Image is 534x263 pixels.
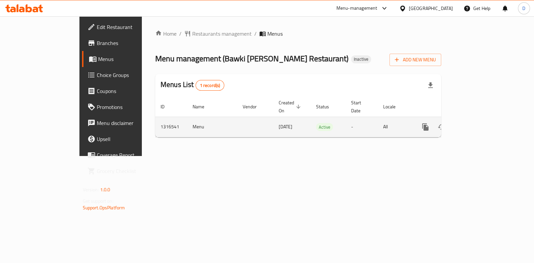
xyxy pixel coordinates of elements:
span: ID [161,103,173,111]
td: Menu [187,117,237,137]
span: Restaurants management [192,30,252,38]
span: Coverage Report [97,151,163,159]
span: Created On [279,99,303,115]
nav: breadcrumb [155,30,441,38]
span: Name [193,103,213,111]
span: [DATE] [279,122,292,131]
a: Support.OpsPlatform [83,203,125,212]
a: Menu disclaimer [82,115,169,131]
li: / [179,30,182,38]
div: [GEOGRAPHIC_DATA] [409,5,453,12]
td: - [346,117,378,137]
span: Add New Menu [395,56,436,64]
a: Menus [82,51,169,67]
span: Promotions [97,103,163,111]
div: Export file [423,77,439,93]
a: Promotions [82,99,169,115]
span: Edit Restaurant [97,23,163,31]
td: All [378,117,412,137]
span: Locale [383,103,404,111]
span: Get support on: [83,197,113,205]
button: Change Status [434,119,450,135]
div: Inactive [351,55,371,63]
span: 1 record(s) [196,82,224,89]
table: enhanced table [155,97,487,137]
span: Menu management ( Bawki [PERSON_NAME] Restaurant ) [155,51,348,66]
div: Total records count [196,80,225,91]
a: Choice Groups [82,67,169,83]
span: Menu disclaimer [97,119,163,127]
span: Status [316,103,338,111]
span: Branches [97,39,163,47]
h2: Menus List [161,80,224,91]
span: Menus [267,30,283,38]
span: Upsell [97,135,163,143]
span: D [522,5,525,12]
td: 1316541 [155,117,187,137]
span: Start Date [351,99,370,115]
a: Upsell [82,131,169,147]
span: Inactive [351,56,371,62]
span: 1.0.0 [100,185,110,194]
button: Add New Menu [389,54,441,66]
div: Menu-management [336,4,377,12]
li: / [254,30,257,38]
a: Restaurants management [184,30,252,38]
th: Actions [412,97,487,117]
span: Menus [98,55,163,63]
a: Coverage Report [82,147,169,163]
span: Choice Groups [97,71,163,79]
a: Branches [82,35,169,51]
span: Version: [83,185,99,194]
a: Grocery Checklist [82,163,169,179]
button: more [418,119,434,135]
span: Vendor [243,103,265,111]
a: Coupons [82,83,169,99]
span: Active [316,123,333,131]
span: Grocery Checklist [97,167,163,175]
a: Edit Restaurant [82,19,169,35]
span: Coupons [97,87,163,95]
